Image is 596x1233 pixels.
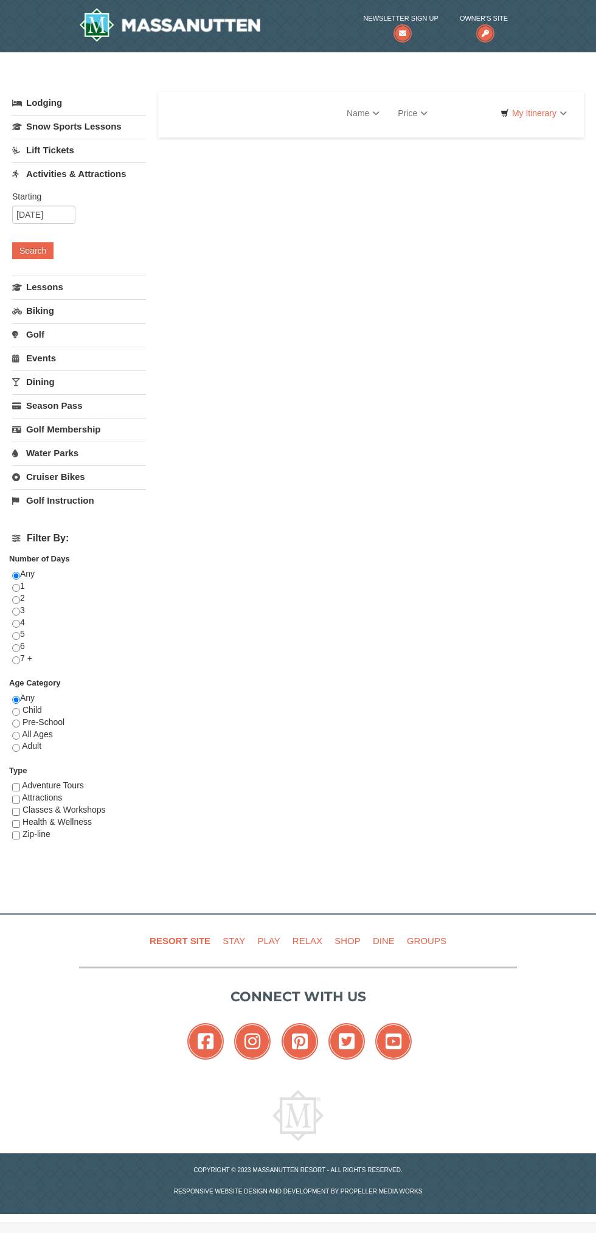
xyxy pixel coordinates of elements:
[12,162,146,185] a: Activities & Attractions
[493,104,575,122] a: My Itinerary
[252,927,285,954] a: Play
[12,242,54,259] button: Search
[12,276,146,298] a: Lessons
[338,101,389,125] a: Name
[23,817,92,827] span: Health & Wellness
[12,370,146,393] a: Dining
[12,190,137,203] label: Starting
[70,1165,526,1175] p: Copyright © 2023 Massanutten Resort - All Rights Reserved.
[460,12,508,37] a: Owner's Site
[389,101,437,125] a: Price
[23,805,106,814] span: Classes & Workshops
[12,115,146,137] a: Snow Sports Lessons
[363,12,438,24] span: Newsletter Sign Up
[12,442,146,464] a: Water Parks
[174,1188,423,1195] a: Responsive website design and development by Propeller Media Works
[12,465,146,488] a: Cruiser Bikes
[22,793,62,802] span: Attractions
[402,927,451,954] a: Groups
[218,927,250,954] a: Stay
[12,139,146,161] a: Lift Tickets
[23,717,64,727] span: Pre-School
[12,347,146,369] a: Events
[12,92,146,114] a: Lodging
[330,927,366,954] a: Shop
[363,12,438,37] a: Newsletter Sign Up
[79,8,260,42] a: Massanutten Resort
[12,299,146,322] a: Biking
[12,394,146,417] a: Season Pass
[12,568,146,677] div: Any 1 2 3 4 5 6 7 +
[22,741,41,751] span: Adult
[460,12,508,24] span: Owner's Site
[288,927,327,954] a: Relax
[145,927,215,954] a: Resort Site
[368,927,400,954] a: Dine
[9,678,61,687] strong: Age Category
[12,692,146,765] div: Any
[12,418,146,440] a: Golf Membership
[12,533,146,544] h4: Filter By:
[9,554,70,563] strong: Number of Days
[9,766,27,775] strong: Type
[12,489,146,512] a: Golf Instruction
[79,8,260,42] img: Massanutten Resort Logo
[12,323,146,346] a: Golf
[272,1090,324,1141] img: Massanutten Resort Logo
[23,705,42,715] span: Child
[22,729,53,739] span: All Ages
[79,987,517,1007] p: Connect with us
[22,780,84,790] span: Adventure Tours
[23,829,50,839] span: Zip-line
